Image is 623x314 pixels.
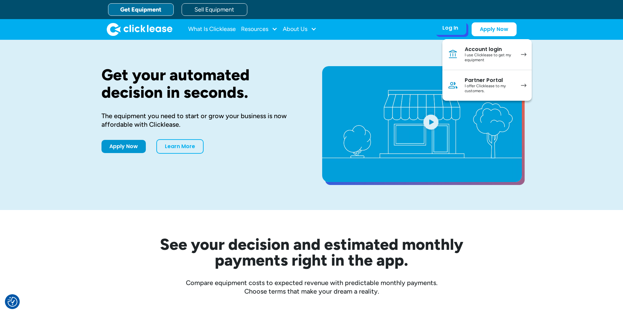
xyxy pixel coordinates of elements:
div: Partner Portal [465,77,514,84]
a: Partner PortalI offer Clicklease to my customers. [442,70,532,101]
a: What Is Clicklease [188,23,236,36]
div: About Us [283,23,317,36]
a: open lightbox [322,66,522,182]
img: Person icon [448,80,458,91]
div: I use Clicklease to get my equipment [465,53,514,63]
a: Sell Equipment [182,3,247,16]
nav: Log In [442,39,532,101]
div: Log In [442,25,458,31]
img: arrow [521,84,526,87]
a: Get Equipment [108,3,174,16]
button: Consent Preferences [8,297,17,307]
div: Compare equipment costs to expected revenue with predictable monthly payments. Choose terms that ... [101,278,522,296]
a: home [107,23,172,36]
div: Resources [241,23,278,36]
a: Account loginI use Clicklease to get my equipment [442,39,532,70]
a: Apply Now [101,140,146,153]
img: Bank icon [448,49,458,60]
img: arrow [521,53,526,56]
div: The equipment you need to start or grow your business is now affordable with Clicklease. [101,112,301,129]
div: Account login [465,46,514,53]
img: Revisit consent button [8,297,17,307]
img: Blue play button logo on a light blue circular background [422,113,440,131]
h1: Get your automated decision in seconds. [101,66,301,101]
img: Clicklease logo [107,23,172,36]
a: Apply Now [472,22,517,36]
h2: See your decision and estimated monthly payments right in the app. [128,236,496,268]
a: Learn More [156,139,204,154]
div: I offer Clicklease to my customers. [465,84,514,94]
